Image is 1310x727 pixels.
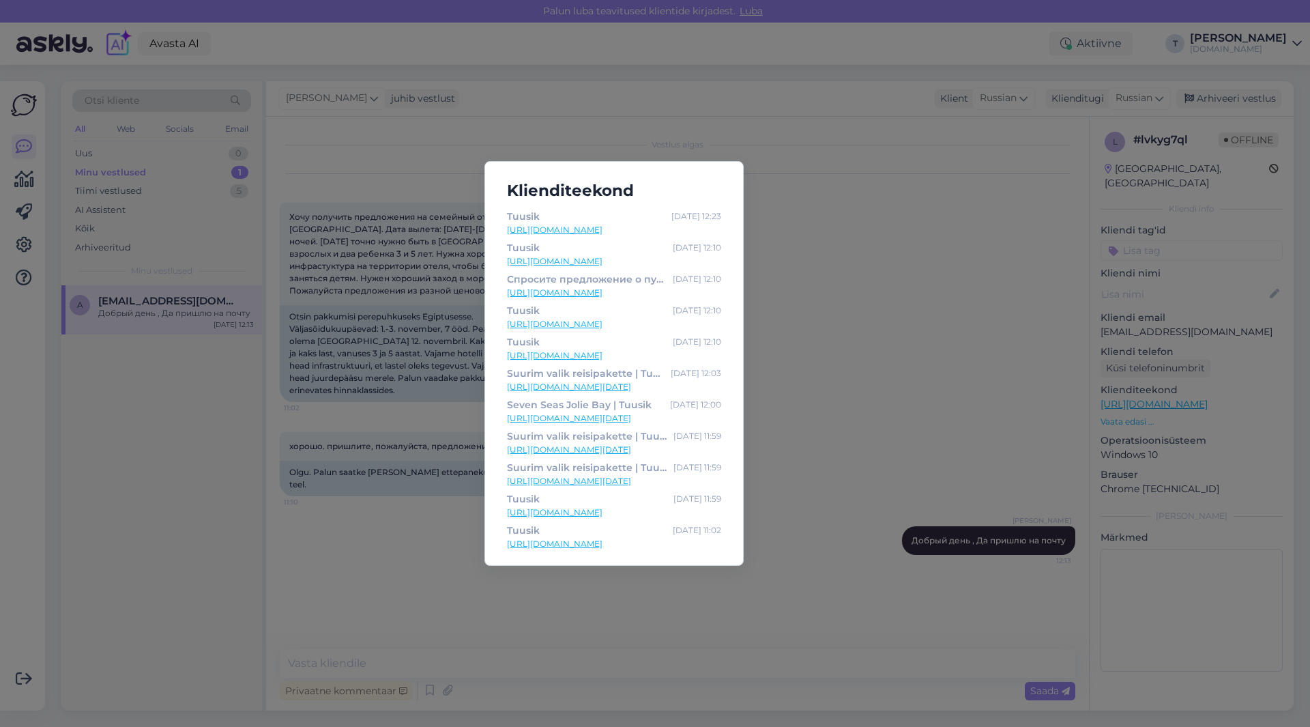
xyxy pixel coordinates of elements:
[507,255,721,268] a: [URL][DOMAIN_NAME]
[673,429,721,444] div: [DATE] 11:59
[507,366,665,381] div: Suurim valik reisipakette | Tuusik
[507,334,540,350] div: Tuusik
[507,240,540,255] div: Tuusik
[496,178,732,203] h5: Klienditeekond
[507,412,721,425] a: [URL][DOMAIN_NAME][DATE]
[507,460,668,475] div: Suurim valik reisipakette | Tuusik
[673,523,721,538] div: [DATE] 11:02
[507,507,721,519] a: [URL][DOMAIN_NAME]
[507,538,721,550] a: [URL][DOMAIN_NAME]
[507,318,721,330] a: [URL][DOMAIN_NAME]
[673,272,721,287] div: [DATE] 12:10
[507,272,667,287] div: Спросите предложение о путешествии | [PERSON_NAME]
[673,460,721,475] div: [DATE] 11:59
[507,429,668,444] div: Suurim valik reisipakette | Tuusik
[507,303,540,318] div: Tuusik
[673,334,721,350] div: [DATE] 12:10
[673,303,721,318] div: [DATE] 12:10
[670,397,721,412] div: [DATE] 12:00
[507,381,721,393] a: [URL][DOMAIN_NAME][DATE]
[671,209,721,224] div: [DATE] 12:23
[507,523,540,538] div: Tuusik
[671,366,721,381] div: [DATE] 12:03
[673,491,721,507] div: [DATE] 11:59
[507,287,721,299] a: [URL][DOMAIN_NAME]
[507,491,540,507] div: Tuusik
[507,397,652,412] div: Seven Seas Jolie Bay | Tuusik
[507,224,721,236] a: [URL][DOMAIN_NAME]
[507,444,721,456] a: [URL][DOMAIN_NAME][DATE]
[507,475,721,487] a: [URL][DOMAIN_NAME][DATE]
[673,240,721,255] div: [DATE] 12:10
[507,350,721,362] a: [URL][DOMAIN_NAME]
[507,209,540,224] div: Tuusik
